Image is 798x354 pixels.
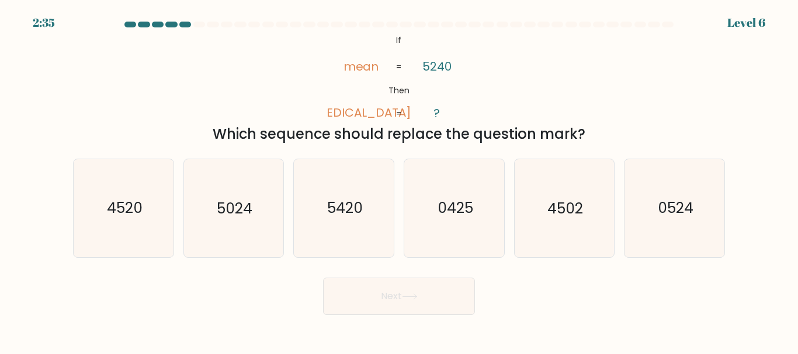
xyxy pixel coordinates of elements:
[658,198,693,219] text: 0524
[396,107,401,119] tspan: =
[106,198,142,219] text: 4520
[327,198,363,219] text: 5420
[323,278,475,315] button: Next
[326,32,472,122] svg: @import url('[URL][DOMAIN_NAME]);
[434,105,440,121] tspan: ?
[33,14,55,31] div: 2:35
[437,198,473,219] text: 0425
[388,85,410,96] tspan: Then
[727,14,765,31] div: Level 6
[422,58,452,75] tspan: 5240
[311,105,411,121] tspan: [MEDICAL_DATA]
[343,58,379,75] tspan: mean
[80,124,718,145] div: Which sequence should replace the question mark?
[217,198,252,219] text: 5024
[396,34,401,46] tspan: If
[547,198,583,219] text: 4502
[396,61,401,72] tspan: =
